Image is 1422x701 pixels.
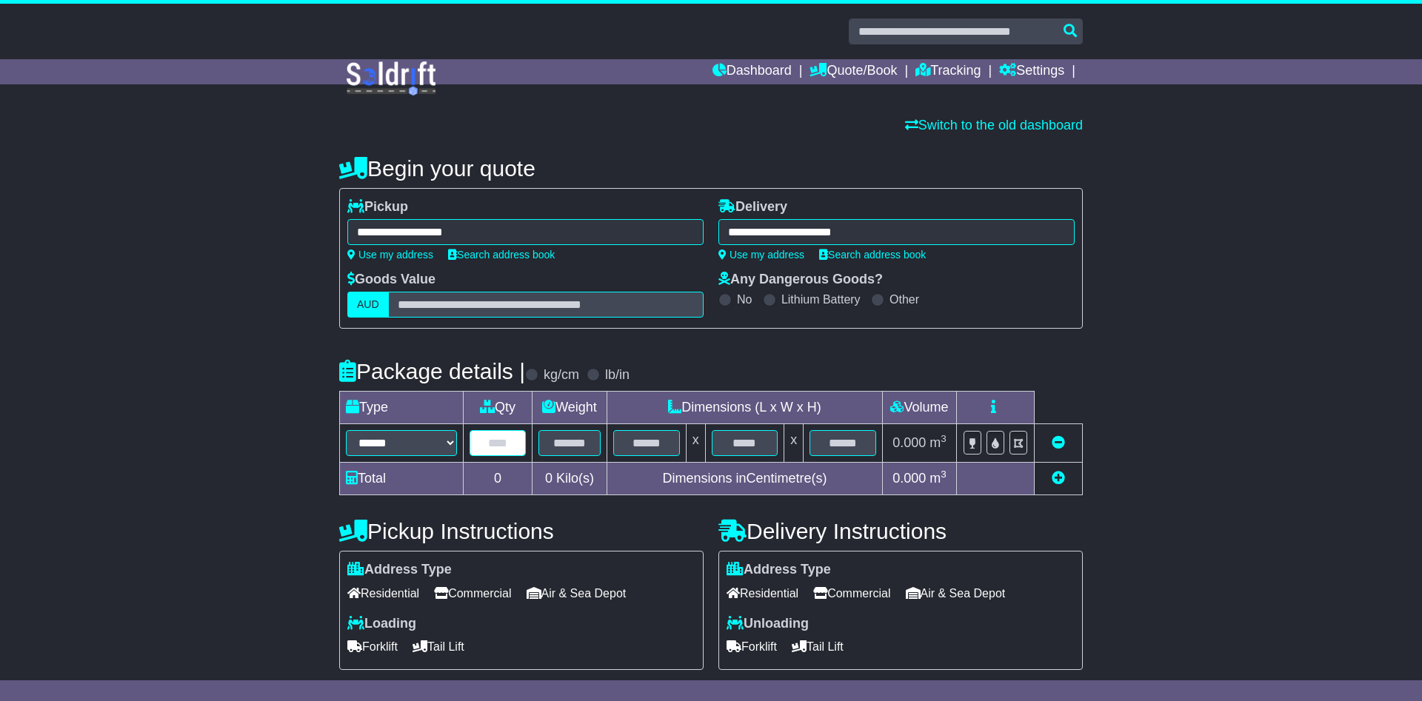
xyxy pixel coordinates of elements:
td: Dimensions (L x W x H) [607,392,882,424]
label: Pickup [347,199,408,215]
label: No [737,292,752,306]
label: AUD [347,292,389,318]
td: Kilo(s) [533,463,607,495]
label: Loading [347,616,416,632]
label: lb/in [605,367,630,383]
span: m [929,471,947,486]
h4: Pickup Instructions [339,519,704,543]
td: Type [340,392,464,424]
td: x [686,424,705,463]
a: Switch to the old dashboard [905,118,1083,133]
a: Add new item [1052,471,1065,486]
h4: Package details | [339,359,525,383]
h4: Delivery Instructions [718,519,1083,543]
a: Remove this item [1052,435,1065,450]
span: Air & Sea Depot [906,582,1006,605]
td: Dimensions in Centimetre(s) [607,463,882,495]
sup: 3 [941,433,947,444]
span: 0.000 [892,435,926,450]
span: Residential [347,582,419,605]
span: Air & Sea Depot [527,582,627,605]
span: Commercial [434,582,511,605]
sup: 3 [941,469,947,480]
span: Residential [727,582,798,605]
h4: Begin your quote [339,156,1083,181]
td: Volume [882,392,956,424]
a: Search address book [448,249,555,261]
a: Tracking [915,59,981,84]
label: Any Dangerous Goods? [718,272,883,288]
span: Tail Lift [792,635,844,658]
a: Search address book [819,249,926,261]
a: Quote/Book [810,59,897,84]
span: m [929,435,947,450]
label: Goods Value [347,272,435,288]
span: Commercial [813,582,890,605]
label: Address Type [347,562,452,578]
td: 0 [464,463,533,495]
td: Qty [464,392,533,424]
a: Dashboard [712,59,792,84]
label: Delivery [718,199,787,215]
label: Lithium Battery [781,292,861,306]
span: Tail Lift [413,635,464,658]
td: Weight [533,392,607,424]
a: Use my address [347,249,433,261]
span: Forklift [727,635,777,658]
span: Forklift [347,635,398,658]
label: Unloading [727,616,809,632]
td: Total [340,463,464,495]
label: Other [889,292,919,306]
span: 0 [545,471,553,486]
label: Address Type [727,562,831,578]
a: Settings [999,59,1064,84]
td: x [784,424,804,463]
span: 0.000 [892,471,926,486]
a: Use my address [718,249,804,261]
label: kg/cm [544,367,579,383]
